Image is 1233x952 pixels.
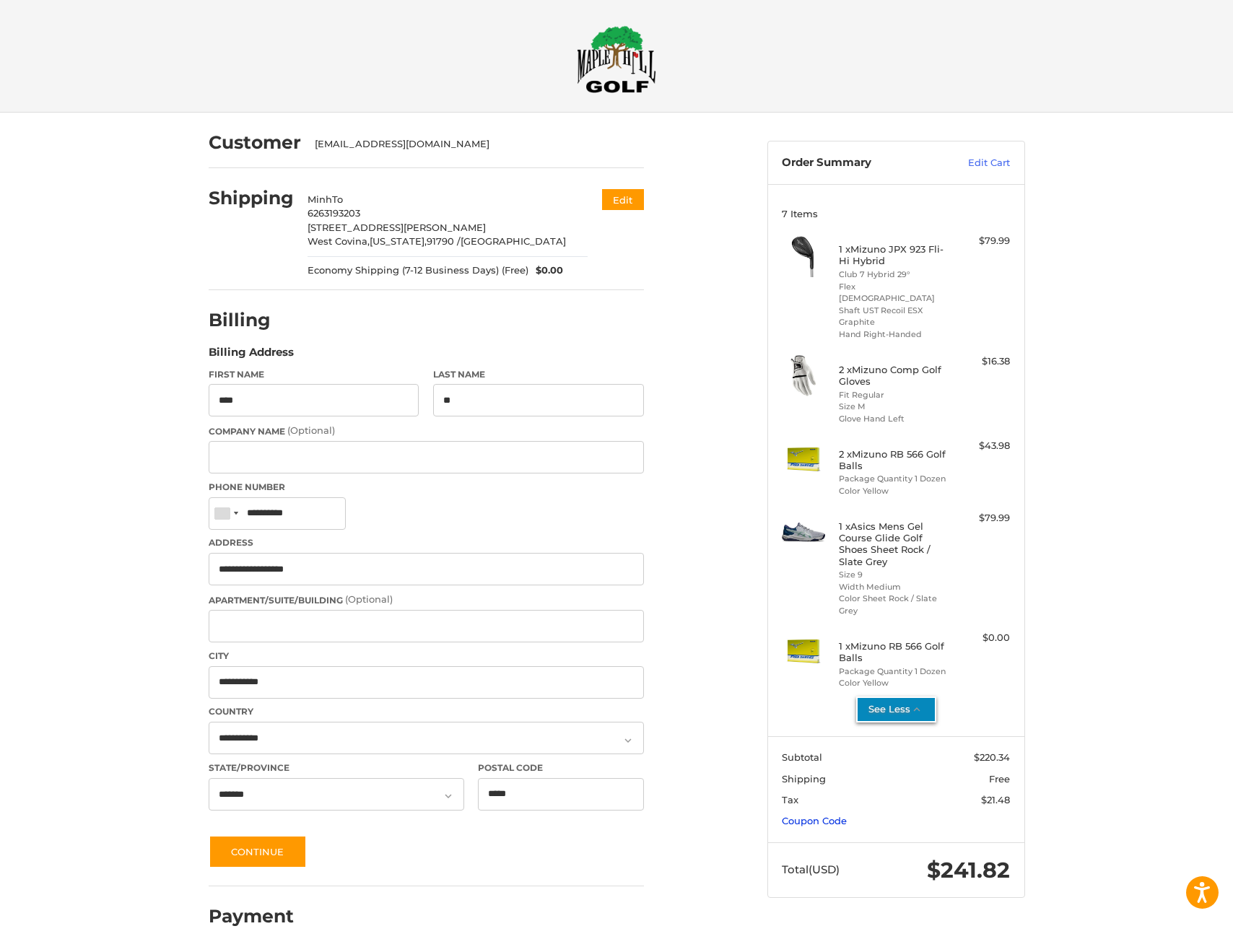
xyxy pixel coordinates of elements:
[839,485,949,497] li: Color Yellow
[209,424,644,438] label: Company Name
[782,794,798,805] span: Tax
[782,863,840,876] span: Total (USD)
[953,631,1010,645] div: $0.00
[427,235,461,247] span: 91790 /
[308,222,486,233] span: [STREET_ADDRESS][PERSON_NAME]
[839,268,949,281] li: Club 7 Hybrid 29°
[782,815,847,826] a: Coupon Code
[839,389,949,401] li: Fit Regular
[839,364,949,388] h4: 2 x Mizuno Comp Golf Gloves
[839,243,949,267] h4: 1 x Mizuno JPX 923 Fli-Hi Hybrid
[308,207,360,219] span: 6263193203
[953,234,1010,248] div: $79.99
[209,650,644,663] label: City
[839,640,949,664] h4: 1 x Mizuno RB 566 Golf Balls
[308,193,332,205] span: Minh
[782,208,1010,219] h3: 7 Items
[209,905,294,927] h2: Payment
[927,857,1010,883] span: $241.82
[953,354,1010,369] div: $16.38
[782,156,937,170] h3: Order Summary
[209,705,644,718] label: Country
[974,751,1010,763] span: $220.34
[602,189,644,210] button: Edit
[856,696,936,722] button: See Less
[209,309,293,331] h2: Billing
[981,794,1010,805] span: $21.48
[209,187,294,209] h2: Shipping
[370,235,427,247] span: [US_STATE],
[308,263,528,278] span: Economy Shipping (7-12 Business Days) (Free)
[782,773,826,785] span: Shipping
[839,448,949,472] h4: 2 x Mizuno RB 566 Golf Balls
[839,665,949,678] li: Package Quantity 1 Dozen
[839,328,949,341] li: Hand Right-Handed
[209,761,464,774] label: State/Province
[839,413,949,425] li: Glove Hand Left
[839,581,949,593] li: Width Medium
[953,439,1010,453] div: $43.98
[209,344,294,367] legend: Billing Address
[209,481,644,494] label: Phone Number
[478,761,644,774] label: Postal Code
[209,536,644,549] label: Address
[839,677,949,689] li: Color Yellow
[209,835,307,868] button: Continue
[839,520,949,567] h4: 1 x Asics Mens Gel Course Glide Golf Shoes Sheet Rock / Slate Grey
[308,235,370,247] span: West Covina,
[839,401,949,413] li: Size M
[839,473,949,485] li: Package Quantity 1 Dozen
[209,593,644,607] label: Apartment/Suite/Building
[209,368,419,381] label: First Name
[287,424,335,436] small: (Optional)
[839,569,949,581] li: Size 9
[577,25,656,93] img: Maple Hill Golf
[937,156,1010,170] a: Edit Cart
[782,751,822,763] span: Subtotal
[839,593,949,616] li: Color Sheet Rock / Slate Grey
[839,281,949,305] li: Flex [DEMOGRAPHIC_DATA]
[989,773,1010,785] span: Free
[315,137,629,152] div: [EMAIL_ADDRESS][DOMAIN_NAME]
[528,263,563,278] span: $0.00
[953,511,1010,525] div: $79.99
[839,305,949,328] li: Shaft UST Recoil ESX Graphite
[209,131,301,154] h2: Customer
[345,593,393,605] small: (Optional)
[433,368,644,381] label: Last Name
[332,193,343,205] span: To
[461,235,566,247] span: [GEOGRAPHIC_DATA]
